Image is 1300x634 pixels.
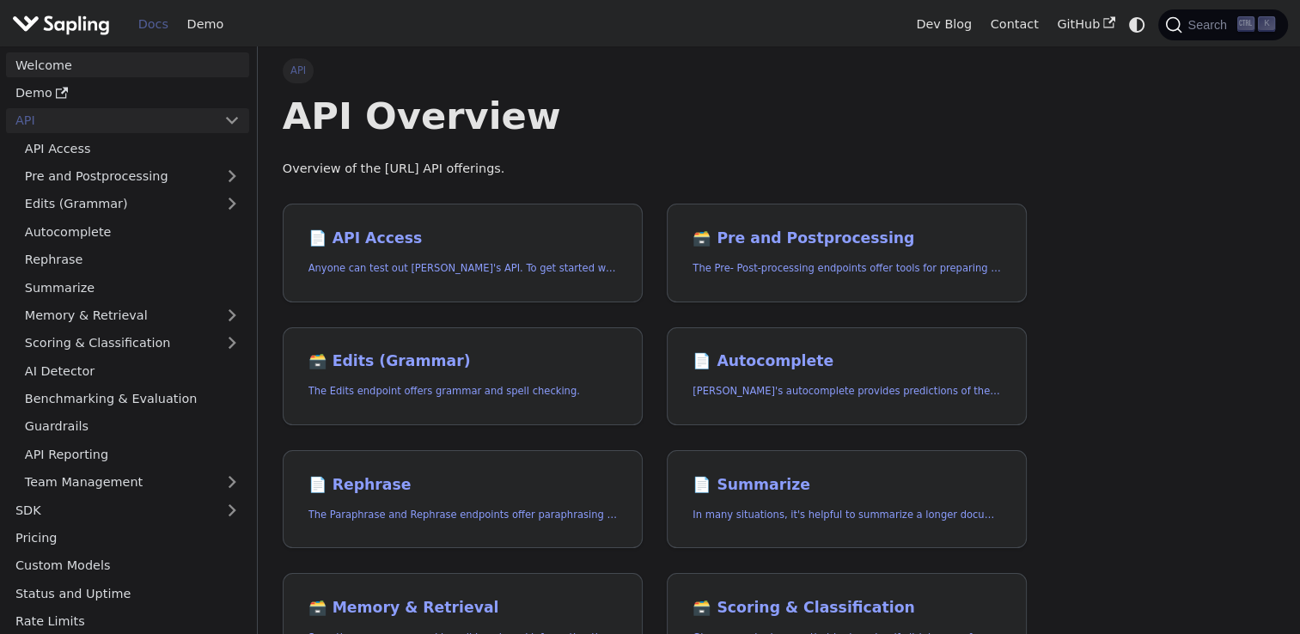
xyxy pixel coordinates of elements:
h2: Rephrase [308,476,617,495]
a: Scoring & Classification [15,331,249,356]
a: Status and Uptime [6,581,249,606]
a: GitHub [1047,11,1124,38]
a: Dev Blog [906,11,980,38]
a: Custom Models [6,553,249,578]
h2: Scoring & Classification [693,599,1001,618]
p: Sapling's autocomplete provides predictions of the next few characters or words [693,383,1001,399]
span: API [283,58,314,82]
a: Demo [6,81,249,106]
h2: Pre and Postprocessing [693,229,1001,248]
a: API Access [15,136,249,161]
a: 📄️ SummarizeIn many situations, it's helpful to summarize a longer document into a shorter, more ... [667,450,1027,549]
a: 📄️ Autocomplete[PERSON_NAME]'s autocomplete provides predictions of the next few characters or words [667,327,1027,426]
p: The Pre- Post-processing endpoints offer tools for preparing your text data for ingestation as we... [693,260,1001,277]
button: Switch between dark and light mode (currently system mode) [1125,12,1150,37]
a: 🗃️ Pre and PostprocessingThe Pre- Post-processing endpoints offer tools for preparing your text d... [667,204,1027,302]
h2: API Access [308,229,617,248]
a: 📄️ API AccessAnyone can test out [PERSON_NAME]'s API. To get started with the API, simply: [283,204,643,302]
a: Docs [129,11,178,38]
a: Autocomplete [15,219,249,244]
a: Memory & Retrieval [15,303,249,328]
p: Overview of the [URL] API offerings. [283,159,1028,180]
nav: Breadcrumbs [283,58,1028,82]
a: Sapling.ai [12,12,116,37]
button: Search (Ctrl+K) [1158,9,1287,40]
kbd: K [1258,16,1275,32]
p: The Paraphrase and Rephrase endpoints offer paraphrasing for particular styles. [308,507,617,523]
h2: Autocomplete [693,352,1001,371]
a: Rephrase [15,247,249,272]
a: Edits (Grammar) [15,192,249,216]
p: Anyone can test out Sapling's API. To get started with the API, simply: [308,260,617,277]
a: SDK [6,497,215,522]
a: Pre and Postprocessing [15,164,249,189]
a: Demo [178,11,233,38]
h2: Summarize [693,476,1001,495]
a: Welcome [6,52,249,77]
button: Collapse sidebar category 'API' [215,108,249,133]
a: Benchmarking & Evaluation [15,387,249,411]
a: Guardrails [15,414,249,439]
span: Search [1182,18,1237,32]
img: Sapling.ai [12,12,110,37]
a: Rate Limits [6,609,249,634]
h1: API Overview [283,93,1028,139]
a: AI Detector [15,358,249,383]
a: API Reporting [15,442,249,466]
a: API [6,108,215,133]
a: Contact [981,11,1048,38]
h2: Edits (Grammar) [308,352,617,371]
p: In many situations, it's helpful to summarize a longer document into a shorter, more easily diges... [693,507,1001,523]
h2: Memory & Retrieval [308,599,617,618]
a: Summarize [15,275,249,300]
a: 🗃️ Edits (Grammar)The Edits endpoint offers grammar and spell checking. [283,327,643,426]
p: The Edits endpoint offers grammar and spell checking. [308,383,617,399]
a: 📄️ RephraseThe Paraphrase and Rephrase endpoints offer paraphrasing for particular styles. [283,450,643,549]
a: Pricing [6,526,249,551]
button: Expand sidebar category 'SDK' [215,497,249,522]
a: Team Management [15,470,249,495]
